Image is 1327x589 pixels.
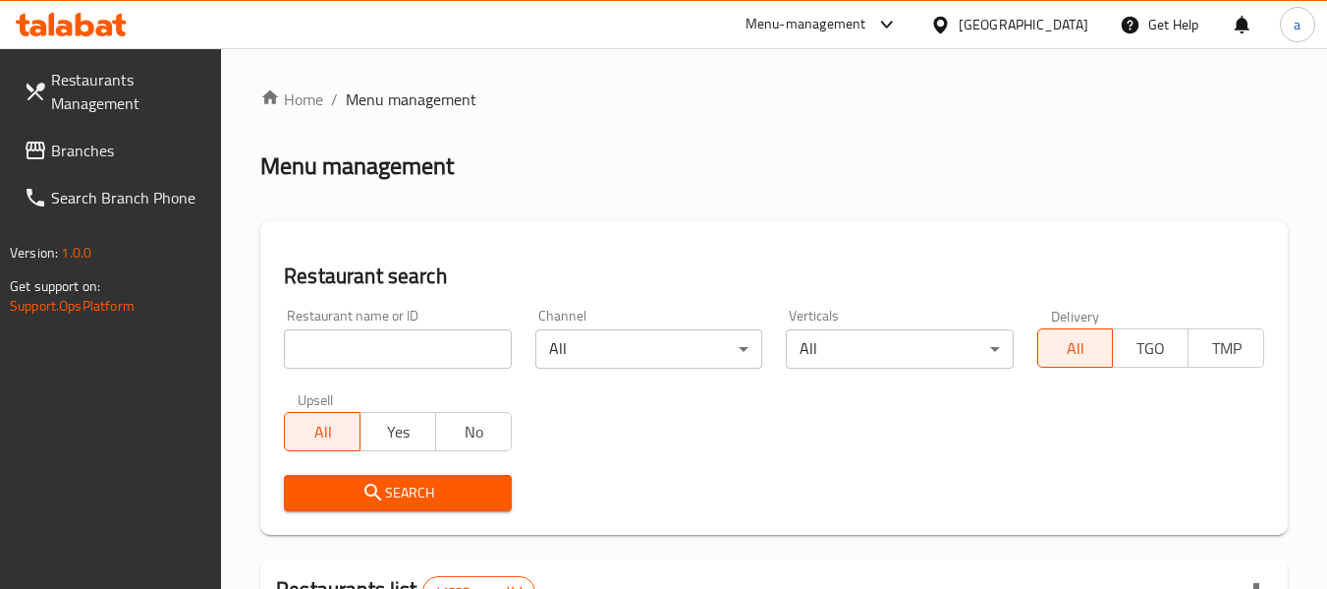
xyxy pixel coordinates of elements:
[1051,309,1100,323] label: Delivery
[1046,334,1106,363] span: All
[368,418,428,446] span: Yes
[10,273,100,299] span: Get support on:
[435,412,512,451] button: No
[8,56,222,127] a: Restaurants Management
[260,88,323,111] a: Home
[1121,334,1181,363] span: TGO
[284,412,360,451] button: All
[293,418,353,446] span: All
[8,127,222,174] a: Branches
[359,412,436,451] button: Yes
[786,329,1013,369] div: All
[444,418,504,446] span: No
[10,240,58,265] span: Version:
[298,392,334,406] label: Upsell
[1037,328,1114,368] button: All
[284,329,511,369] input: Search for restaurant name or ID..
[51,186,206,209] span: Search Branch Phone
[51,139,206,162] span: Branches
[284,262,1264,291] h2: Restaurant search
[260,88,1288,111] nav: breadcrumb
[535,329,762,369] div: All
[346,88,476,111] span: Menu management
[959,14,1088,35] div: [GEOGRAPHIC_DATA]
[1188,328,1264,368] button: TMP
[284,475,511,511] button: Search
[51,68,206,115] span: Restaurants Management
[300,481,495,505] span: Search
[331,88,338,111] li: /
[10,293,135,319] a: Support.OpsPlatform
[1196,334,1256,363] span: TMP
[61,240,91,265] span: 1.0.0
[8,174,222,221] a: Search Branch Phone
[1112,328,1189,368] button: TGO
[1294,14,1300,35] span: a
[746,13,866,36] div: Menu-management
[260,150,454,182] h2: Menu management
